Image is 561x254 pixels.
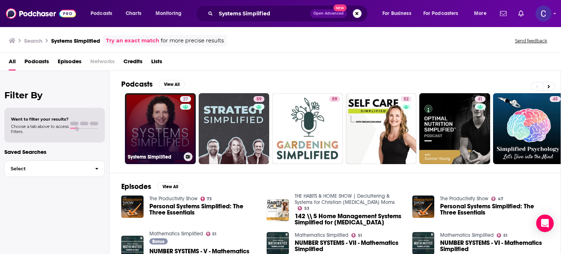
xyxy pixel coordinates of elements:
[351,233,362,238] a: 51
[125,93,196,164] a: 27Systems Simplified
[151,56,162,71] a: Lists
[515,7,527,20] a: Show notifications dropdown
[157,182,183,191] button: View All
[24,37,42,44] h3: Search
[106,37,159,45] a: Try an exact match
[401,96,412,102] a: 52
[5,166,89,171] span: Select
[201,197,212,201] a: 73
[4,90,105,101] h2: Filter By
[121,80,153,89] h2: Podcasts
[161,37,224,45] span: for more precise results
[295,240,404,252] a: NUMBER SYSTEMS - VII - Mathematics Simplified
[267,199,289,221] img: 142 \\ 5 Home Management Systems Simplified for ADHD
[295,213,404,225] a: 142 \\ 5 Home Management Systems Simplified for ADHD
[90,56,115,71] span: Networks
[207,197,212,201] span: 73
[358,234,362,237] span: 51
[156,8,182,19] span: Monitoring
[475,96,485,102] a: 41
[253,96,264,102] a: 59
[503,234,507,237] span: 51
[329,96,340,102] a: 59
[498,197,503,201] span: 47
[91,8,112,19] span: Podcasts
[332,96,337,103] span: 59
[497,7,510,20] a: Show notifications dropdown
[121,80,185,89] a: PodcastsView All
[440,232,494,238] a: Mathematics Simplified
[310,9,347,18] button: Open AdvancedNew
[212,232,216,236] span: 51
[85,8,122,19] button: open menu
[295,213,404,225] span: 142 \\ 5 Home Management Systems Simplified for [MEDICAL_DATA]
[346,93,417,164] a: 52
[199,93,270,164] a: 59
[295,232,348,238] a: Mathematics Simplified
[298,206,309,211] a: 53
[126,8,141,19] span: Charts
[216,8,310,19] input: Search podcasts, credits, & more...
[550,96,561,102] a: 45
[295,193,395,205] a: THE HABITS & HOME SHOW | Decluttering & Systems for Christian ADHD Moms
[121,196,144,218] img: Personal Systems Simplified: The Three Essentials
[535,5,552,22] span: Logged in as publicityxxtina
[123,56,142,71] a: Credits
[149,231,203,237] a: Mathematics Simplified
[6,7,76,20] img: Podchaser - Follow, Share and Rate Podcasts
[51,37,100,44] h3: Systems Simplified
[491,197,503,201] a: 47
[377,8,420,19] button: open menu
[478,96,482,103] span: 41
[203,5,375,22] div: Search podcasts, credits, & more...
[150,8,191,19] button: open menu
[412,196,435,218] img: Personal Systems Simplified: The Three Essentials
[535,5,552,22] img: User Profile
[474,8,486,19] span: More
[152,239,164,244] span: Bonus
[304,207,309,210] span: 53
[333,4,347,11] span: New
[24,56,49,71] a: Podcasts
[272,93,343,164] a: 59
[423,8,458,19] span: For Podcasters
[404,96,409,103] span: 52
[553,96,558,103] span: 45
[128,154,181,160] h3: Systems Simplified
[121,182,183,191] a: EpisodesView All
[58,56,81,71] a: Episodes
[513,38,549,44] button: Send feedback
[149,196,198,202] a: The Productivity Show
[313,12,344,15] span: Open Advanced
[121,182,151,191] h2: Episodes
[440,203,549,216] a: Personal Systems Simplified: The Three Essentials
[9,56,16,71] a: All
[256,96,262,103] span: 59
[11,117,69,122] span: Want to filter your results?
[149,203,258,216] span: Personal Systems Simplified: The Three Essentials
[535,5,552,22] button: Show profile menu
[4,148,105,155] p: Saved Searches
[206,232,217,236] a: 51
[382,8,411,19] span: For Business
[419,93,490,164] a: 41
[121,8,146,19] a: Charts
[419,8,469,19] button: open menu
[440,196,488,202] a: The Productivity Show
[440,240,549,252] a: NUMBER SYSTEMS - VI - Mathematics Simplified
[183,96,188,103] span: 27
[4,160,105,177] button: Select
[497,233,507,238] a: 51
